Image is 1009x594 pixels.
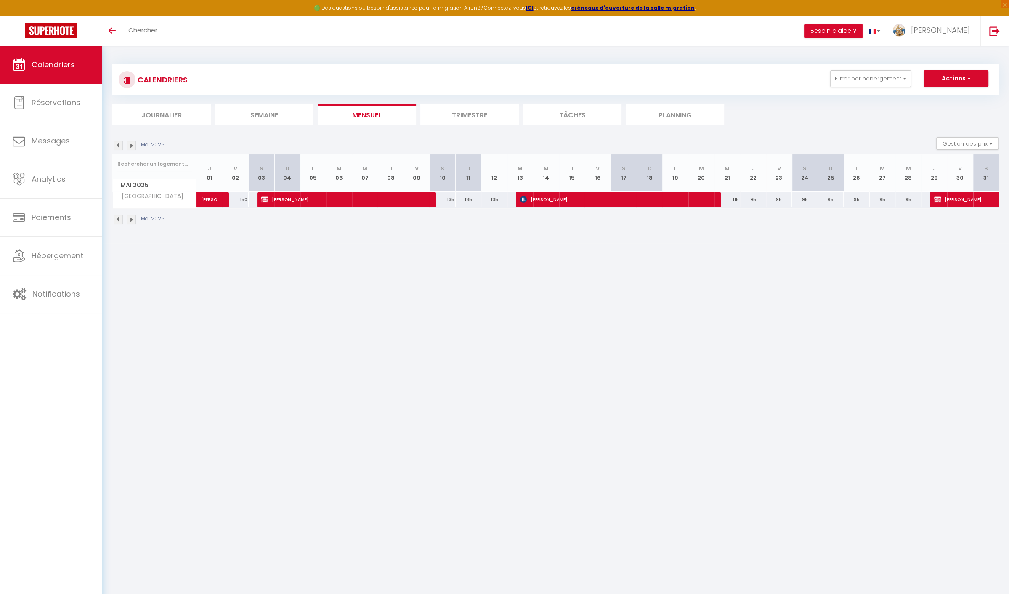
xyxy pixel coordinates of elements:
img: Super Booking [25,23,77,38]
span: [PERSON_NAME] [934,191,992,207]
abbr: L [312,164,314,172]
button: Filtrer par hébergement [830,70,911,87]
th: 23 [766,154,792,192]
abbr: S [260,164,263,172]
span: Paiements [32,212,71,223]
th: 18 [637,154,663,192]
strong: créneaux d'ouverture de la salle migration [571,4,695,11]
abbr: M [544,164,549,172]
abbr: J [932,164,936,172]
th: 08 [378,154,404,192]
abbr: D [285,164,289,172]
abbr: D [828,164,833,172]
th: 21 [714,154,741,192]
abbr: M [725,164,730,172]
abbr: S [984,164,988,172]
abbr: M [906,164,911,172]
div: 95 [792,192,818,207]
th: 28 [895,154,921,192]
span: Notifications [32,289,80,299]
li: Tâches [523,104,621,125]
th: 13 [507,154,534,192]
th: 01 [197,154,223,192]
abbr: M [337,164,342,172]
span: Mai 2025 [113,179,196,191]
div: 150 [223,192,249,207]
div: 95 [870,192,896,207]
abbr: V [777,164,781,172]
th: 09 [404,154,430,192]
abbr: M [362,164,367,172]
div: 115 [714,192,741,207]
abbr: S [803,164,807,172]
abbr: V [596,164,600,172]
abbr: V [234,164,237,172]
th: 30 [947,154,973,192]
div: 135 [456,192,482,207]
a: ... [PERSON_NAME] [887,16,980,46]
abbr: V [415,164,419,172]
div: 95 [895,192,921,207]
span: Messages [32,135,70,146]
th: 27 [870,154,896,192]
li: Trimestre [420,104,519,125]
li: Planning [626,104,724,125]
a: Chercher [122,16,164,46]
abbr: M [518,164,523,172]
img: logout [989,26,1000,36]
th: 31 [973,154,999,192]
li: Semaine [215,104,313,125]
span: Hébergement [32,250,83,261]
th: 10 [430,154,456,192]
abbr: D [466,164,470,172]
div: 95 [818,192,844,207]
th: 05 [300,154,327,192]
th: 29 [921,154,948,192]
p: Mai 2025 [141,215,165,223]
li: Mensuel [318,104,416,125]
th: 16 [585,154,611,192]
th: 03 [249,154,275,192]
abbr: J [570,164,574,172]
th: 24 [792,154,818,192]
abbr: D [648,164,652,172]
p: Mai 2025 [141,141,165,149]
span: [GEOGRAPHIC_DATA] [114,192,186,201]
span: Chercher [128,26,157,34]
abbr: S [441,164,444,172]
abbr: M [880,164,885,172]
span: [PERSON_NAME] [911,25,970,35]
th: 25 [818,154,844,192]
abbr: S [622,164,626,172]
th: 22 [740,154,766,192]
span: [PERSON_NAME] [201,187,220,203]
li: Journalier [112,104,211,125]
abbr: M [699,164,704,172]
th: 15 [559,154,585,192]
div: 135 [430,192,456,207]
span: Réservations [32,97,80,108]
input: Rechercher un logement... [117,156,192,172]
th: 04 [274,154,300,192]
button: Besoin d'aide ? [804,24,863,38]
span: Analytics [32,174,66,184]
abbr: L [674,164,677,172]
th: 26 [844,154,870,192]
button: Gestion des prix [936,137,999,150]
th: 19 [663,154,689,192]
img: ... [893,24,905,37]
span: Calendriers [32,59,75,70]
abbr: V [958,164,962,172]
th: 14 [533,154,559,192]
button: Ouvrir le widget de chat LiveChat [7,3,32,29]
th: 11 [456,154,482,192]
h3: CALENDRIERS [135,70,188,89]
div: 135 [481,192,507,207]
button: Actions [924,70,988,87]
span: [PERSON_NAME] [520,191,708,207]
th: 02 [223,154,249,192]
a: ICI [526,4,534,11]
a: [PERSON_NAME] [197,192,223,208]
th: 20 [688,154,714,192]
